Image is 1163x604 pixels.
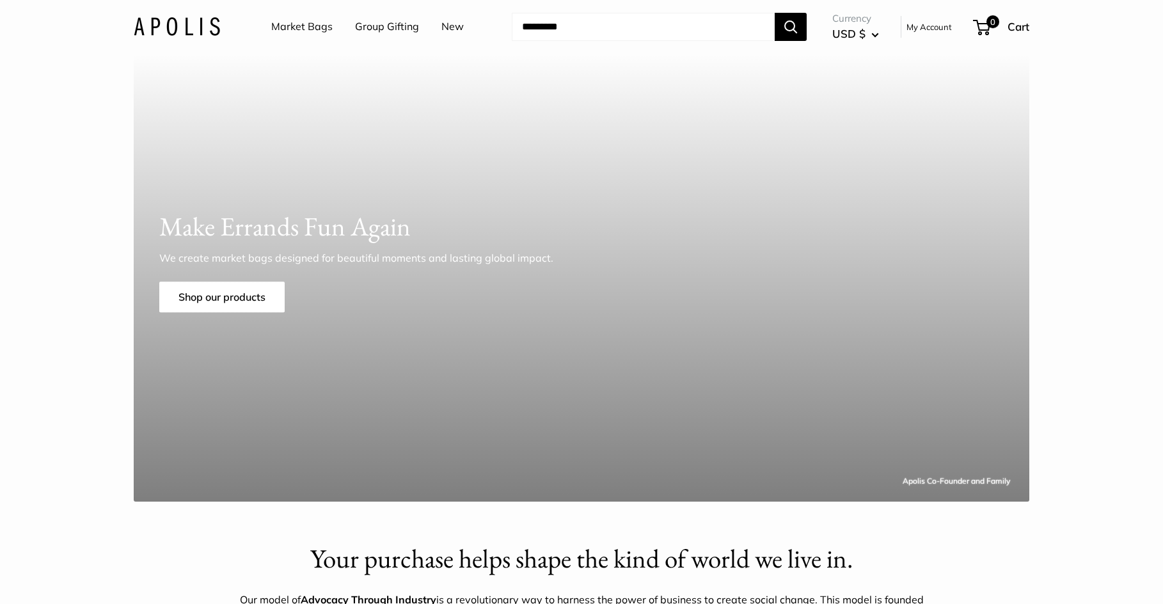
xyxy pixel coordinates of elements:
[903,474,1010,488] div: Apolis Co-Founder and Family
[1008,20,1029,33] span: Cart
[239,540,924,578] h2: Your purchase helps shape the kind of world we live in.
[512,13,775,41] input: Search...
[832,24,879,44] button: USD $
[832,27,866,40] span: USD $
[159,208,1004,246] h1: Make Errands Fun Again
[355,17,419,36] a: Group Gifting
[986,15,999,28] span: 0
[974,17,1029,37] a: 0 Cart
[832,10,879,28] span: Currency
[134,17,220,36] img: Apolis
[271,17,333,36] a: Market Bags
[159,282,285,312] a: Shop our products
[775,13,807,41] button: Search
[441,17,464,36] a: New
[906,19,952,35] a: My Account
[159,250,575,266] p: We create market bags designed for beautiful moments and lasting global impact.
